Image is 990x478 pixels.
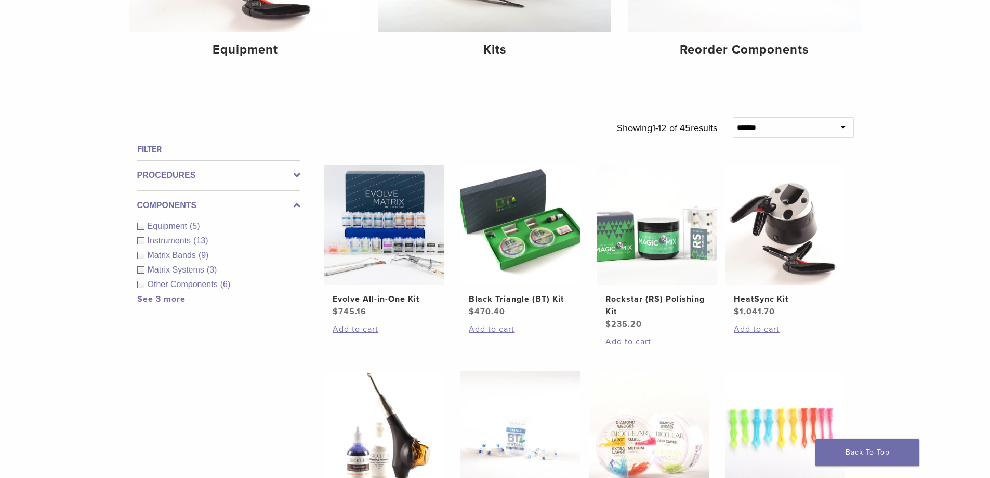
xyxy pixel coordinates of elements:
span: (5) [190,222,200,230]
a: HeatSync KitHeatSync Kit $1,041.70 [725,165,846,318]
h2: Rockstar (RS) Polishing Kit [605,293,708,318]
h4: Equipment [138,41,354,59]
span: Matrix Systems [148,265,207,274]
img: HeatSync Kit [725,165,845,285]
h2: Black Triangle (BT) Kit [469,293,572,305]
a: Rockstar (RS) Polishing KitRockstar (RS) Polishing Kit $235.20 [597,165,718,330]
h4: Reorder Components [636,41,852,59]
a: Black Triangle (BT) KitBlack Triangle (BT) Kit $470.40 [460,165,581,318]
h4: Kits [387,41,603,59]
a: Add to cart: “Evolve All-in-One Kit” [333,323,435,335]
label: Components [137,199,300,212]
img: Evolve All-in-One Kit [324,165,444,285]
a: Evolve All-in-One KitEvolve All-in-One Kit $745.16 [324,165,445,318]
span: 1-12 of 45 [652,122,691,134]
a: Back To Top [815,439,919,466]
bdi: 1,041.70 [734,306,775,317]
span: $ [333,306,338,317]
span: (3) [207,265,217,274]
span: $ [469,306,474,317]
p: Showing results [617,117,717,139]
a: Add to cart: “Rockstar (RS) Polishing Kit” [605,335,708,348]
span: Instruments [148,236,194,245]
span: (13) [193,236,208,245]
a: Add to cart: “Black Triangle (BT) Kit” [469,323,572,335]
span: Matrix Bands [148,251,199,260]
span: (9) [199,251,209,260]
span: $ [605,319,611,329]
img: Black Triangle (BT) Kit [460,165,580,285]
h4: Filter [137,143,300,156]
span: $ [734,306,740,317]
h2: Evolve All-in-One Kit [333,293,435,305]
bdi: 470.40 [469,306,505,317]
img: Rockstar (RS) Polishing Kit [597,165,717,285]
label: Procedures [137,169,300,182]
a: Add to cart: “HeatSync Kit” [734,323,837,335]
span: Equipment [148,222,190,230]
span: (6) [220,280,231,289]
a: See 3 more [137,294,186,304]
h2: HeatSync Kit [734,293,837,305]
bdi: 235.20 [605,319,642,329]
span: Other Components [148,280,220,289]
bdi: 745.16 [333,306,366,317]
